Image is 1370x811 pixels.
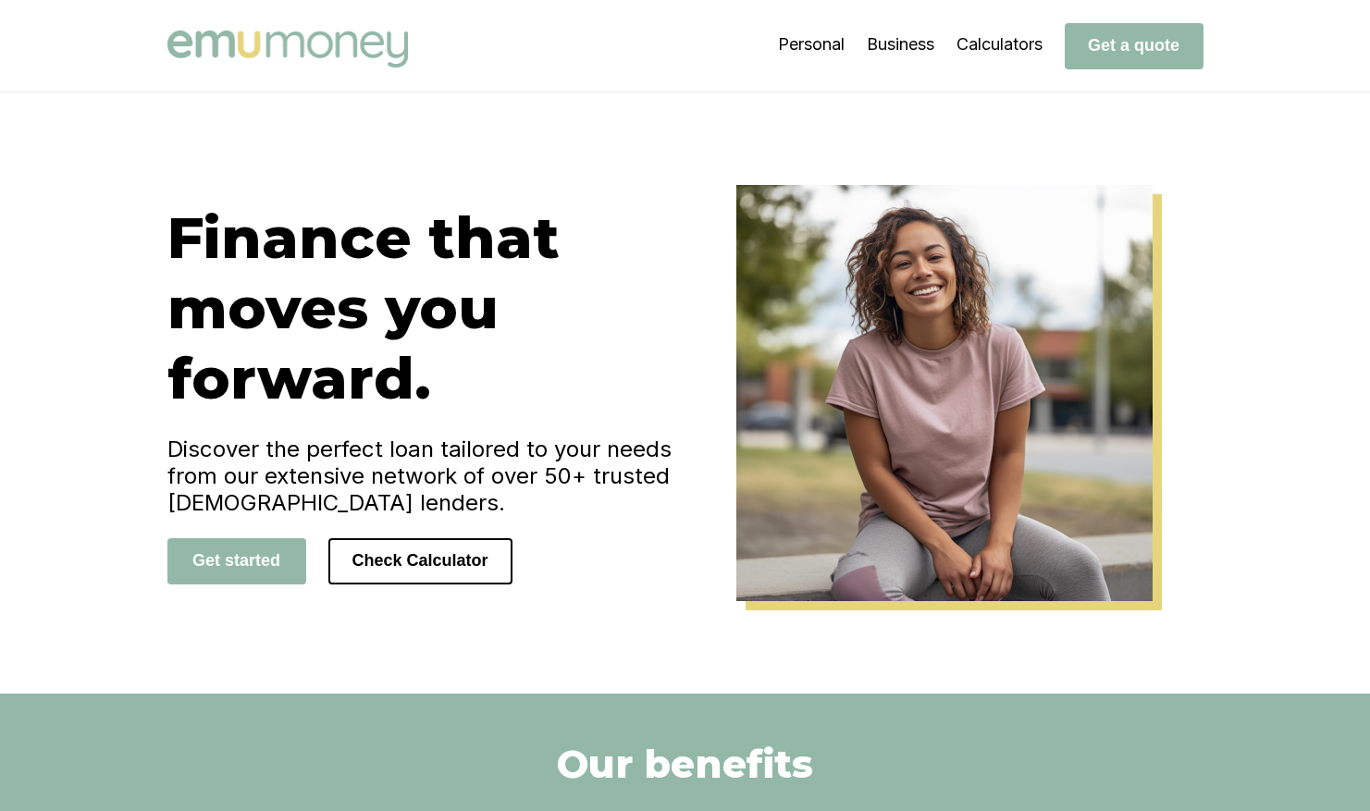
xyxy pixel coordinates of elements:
h2: Our benefits [557,740,813,788]
img: Emu Money logo [167,31,408,68]
h4: Discover the perfect loan tailored to your needs from our extensive network of over 50+ trusted [... [167,436,685,516]
button: Get a quote [1065,23,1203,69]
button: Get started [167,538,306,584]
h1: Finance that moves you forward. [167,203,685,413]
a: Get started [167,550,306,570]
a: Check Calculator [328,550,512,570]
img: Emu Money Home [736,185,1153,601]
button: Check Calculator [328,538,512,584]
a: Get a quote [1065,35,1203,55]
